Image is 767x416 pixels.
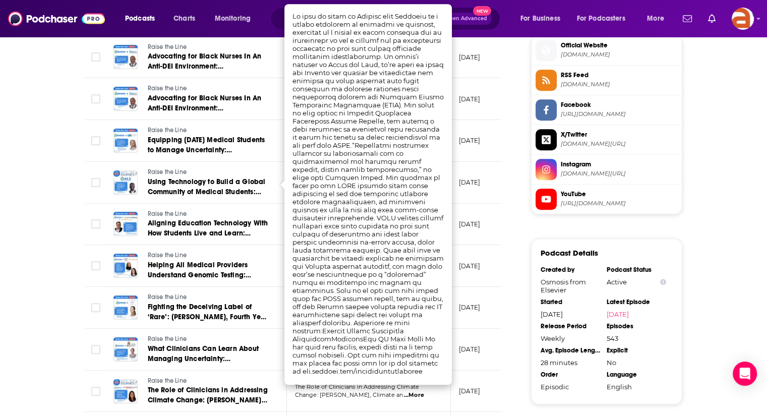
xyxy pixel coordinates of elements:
button: open menu [570,11,640,27]
div: Osmosis from Elsevier [541,278,600,294]
div: Latest Episode [607,298,666,306]
span: What Clinicians Can Learn About Managing Uncertainty: [PERSON_NAME] of RCSI University of Medicin... [148,344,262,393]
span: https://www.facebook.com/OsmoseIt [561,110,678,118]
div: Started [541,298,600,306]
span: Charts [173,12,195,26]
a: RSS Feed[DOMAIN_NAME] [536,70,678,91]
a: Raise the Line [148,251,269,260]
span: osmosis.org [561,51,678,58]
span: Equipping [DATE] Medical Students to Manage Uncertainty: [PERSON_NAME], [GEOGRAPHIC_DATA] [148,136,265,174]
span: Instagram [561,160,678,169]
span: For Podcasters [577,12,625,26]
button: Open AdvancedNew [441,13,492,25]
span: Raise the Line [148,335,187,342]
span: Raise the Line [148,85,187,92]
span: The Role of Clinicians in Addressing Climate [295,383,420,390]
a: Raise the Line [148,84,269,93]
p: [DATE] [459,53,481,62]
span: Raise the Line [148,127,187,134]
div: Explicit [607,346,666,354]
div: English [607,383,666,391]
a: YouTube[URL][DOMAIN_NAME] [536,189,678,210]
div: Created by [541,266,600,274]
p: [DATE] [459,136,481,145]
a: X/Twitter[DOMAIN_NAME][URL] [536,129,678,150]
button: Show Info [660,278,666,286]
span: Toggle select row [91,136,100,145]
button: open menu [513,11,573,27]
span: Aligning Education Technology With How Students Live and Learn: [PERSON_NAME], SVP of Product Man... [148,219,268,268]
span: instagram.com/osmosismed [561,170,678,177]
p: [DATE] [459,345,481,353]
span: Raise the Line [148,293,187,301]
div: Weekly [541,334,600,342]
p: [DATE] [459,95,481,103]
div: Avg. Episode Length [541,346,600,354]
a: Using Technology to Build a Global Community of Medical Students: [PERSON_NAME], Community Specia... [148,177,269,197]
a: Raise the Line [148,335,269,344]
span: Logged in as ASTHOPR [732,8,754,30]
span: Toggle select row [91,345,100,354]
a: Raise the Line [148,168,269,177]
span: Monitoring [215,12,251,26]
span: feeds.simplecast.com [561,81,678,88]
span: Advocating for Black Nurses In An Anti-DEI Environment: [PERSON_NAME], President of the National ... [148,94,262,133]
p: [DATE] [459,303,481,312]
a: Charts [167,11,201,27]
span: Change: [PERSON_NAME], Climate an [295,391,403,398]
span: Toggle select row [91,94,100,103]
p: [DATE] [459,178,481,187]
div: 28 minutes [541,359,600,367]
div: 543 [607,334,666,342]
span: Raise the Line [148,43,187,50]
span: ...More [404,391,424,399]
button: open menu [118,11,168,27]
span: Toggle select row [91,52,100,62]
span: Raise the Line [148,168,187,175]
a: Aligning Education Technology With How Students Live and Learn: [PERSON_NAME], SVP of Product Man... [148,218,269,239]
span: More [647,12,664,26]
button: open menu [640,11,677,27]
span: Using Technology to Build a Global Community of Medical Students: [PERSON_NAME], Community Specia... [148,177,266,226]
p: [DATE] [459,262,481,270]
span: Raise the Line [148,377,187,384]
span: For Business [520,12,560,26]
span: https://www.youtube.com/@osmosis [561,200,678,207]
span: YouTube [561,190,678,199]
p: [DATE] [459,220,481,228]
img: Podchaser - Follow, Share and Rate Podcasts [8,9,105,28]
a: Raise the Line [148,377,269,386]
div: Language [607,371,666,379]
div: Order [541,371,600,379]
a: Official Website[DOMAIN_NAME] [536,40,678,61]
a: Raise the Line [148,210,269,219]
div: Episodes [607,322,666,330]
a: What Clinicians Can Learn About Managing Uncertainty: [PERSON_NAME] of RCSI University of Medicin... [148,344,269,364]
span: Official Website [561,41,678,50]
a: Equipping [DATE] Medical Students to Manage Uncertainty: [PERSON_NAME], [GEOGRAPHIC_DATA] [148,135,269,155]
div: Open Intercom Messenger [733,362,757,386]
a: Show notifications dropdown [679,10,696,27]
span: Open Advanced [445,16,487,21]
span: Raise the Line [148,210,187,217]
h3: Podcast Details [541,248,598,258]
a: Raise the Line [148,126,269,135]
span: Toggle select row [91,219,100,228]
a: Raise the Line [148,43,269,52]
a: Fighting the Deceiving Label of ‘Rare’: [PERSON_NAME], Fourth Year Student at [GEOGRAPHIC_DATA] a... [148,302,269,322]
a: [DATE] [607,310,666,318]
span: New [473,6,491,16]
div: Podcast Status [607,266,666,274]
div: Search podcasts, credits, & more... [280,7,510,30]
button: open menu [208,11,264,27]
a: Advocating for Black Nurses In An Anti-DEI Environment: [PERSON_NAME], President of the National ... [148,51,269,72]
a: Show notifications dropdown [704,10,720,27]
span: Facebook [561,100,678,109]
span: Toggle select row [91,387,100,396]
div: Episodic [541,383,600,391]
div: Release Period [541,322,600,330]
p: [DATE] [459,387,481,395]
span: Advocating for Black Nurses In An Anti-DEI Environment: [PERSON_NAME], President of the National ... [148,52,262,91]
a: Instagram[DOMAIN_NAME][URL] [536,159,678,180]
